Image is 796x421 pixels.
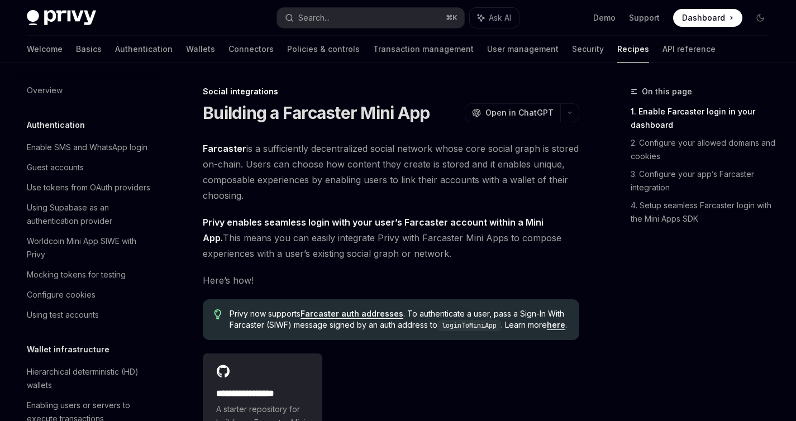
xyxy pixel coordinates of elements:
[437,320,501,331] code: loginToMiniApp
[485,107,554,118] span: Open in ChatGPT
[465,103,560,122] button: Open in ChatGPT
[617,36,649,63] a: Recipes
[631,165,778,197] a: 3. Configure your app’s Farcaster integration
[18,265,161,285] a: Mocking tokens for testing
[27,268,126,281] div: Mocking tokens for testing
[373,36,474,63] a: Transaction management
[115,36,173,63] a: Authentication
[18,285,161,305] a: Configure cookies
[27,161,84,174] div: Guest accounts
[629,12,660,23] a: Support
[230,308,569,331] span: Privy now supports . To authenticate a user, pass a Sign-In With Farcaster (SIWF) message signed ...
[489,12,511,23] span: Ask AI
[18,137,161,157] a: Enable SMS and WhatsApp login
[631,134,778,165] a: 2. Configure your allowed domains and cookies
[277,8,464,28] button: Search...⌘K
[27,118,85,132] h5: Authentication
[27,36,63,63] a: Welcome
[18,80,161,101] a: Overview
[27,10,96,26] img: dark logo
[214,309,222,319] svg: Tip
[27,288,96,302] div: Configure cookies
[487,36,559,63] a: User management
[642,85,692,98] span: On this page
[203,103,430,123] h1: Building a Farcaster Mini App
[446,13,457,22] span: ⌘ K
[470,8,519,28] button: Ask AI
[18,157,161,178] a: Guest accounts
[27,365,154,392] div: Hierarchical deterministic (HD) wallets
[27,141,147,154] div: Enable SMS and WhatsApp login
[298,11,330,25] div: Search...
[203,143,246,154] strong: Farcaster
[18,231,161,265] a: Worldcoin Mini App SIWE with Privy
[18,178,161,198] a: Use tokens from OAuth providers
[203,272,579,288] span: Here’s how!
[18,362,161,395] a: Hierarchical deterministic (HD) wallets
[27,201,154,228] div: Using Supabase as an authentication provider
[203,214,579,261] span: This means you can easily integrate Privy with Farcaster Mini Apps to compose experiences with a ...
[682,12,725,23] span: Dashboard
[27,343,109,356] h5: Wallet infrastructure
[27,235,154,261] div: Worldcoin Mini App SIWE with Privy
[301,309,403,319] a: Farcaster auth addresses
[18,305,161,325] a: Using test accounts
[203,143,246,155] a: Farcaster
[662,36,716,63] a: API reference
[547,320,565,330] a: here
[228,36,274,63] a: Connectors
[27,181,150,194] div: Use tokens from OAuth providers
[751,9,769,27] button: Toggle dark mode
[76,36,102,63] a: Basics
[27,308,99,322] div: Using test accounts
[186,36,215,63] a: Wallets
[18,198,161,231] a: Using Supabase as an authentication provider
[203,217,544,243] strong: Privy enables seamless login with your user’s Farcaster account within a Mini App.
[631,103,778,134] a: 1. Enable Farcaster login in your dashboard
[593,12,616,23] a: Demo
[631,197,778,228] a: 4. Setup seamless Farcaster login with the Mini Apps SDK
[673,9,742,27] a: Dashboard
[203,141,579,203] span: is a sufficiently decentralized social network whose core social graph is stored on-chain. Users ...
[203,86,579,97] div: Social integrations
[27,84,63,97] div: Overview
[572,36,604,63] a: Security
[287,36,360,63] a: Policies & controls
